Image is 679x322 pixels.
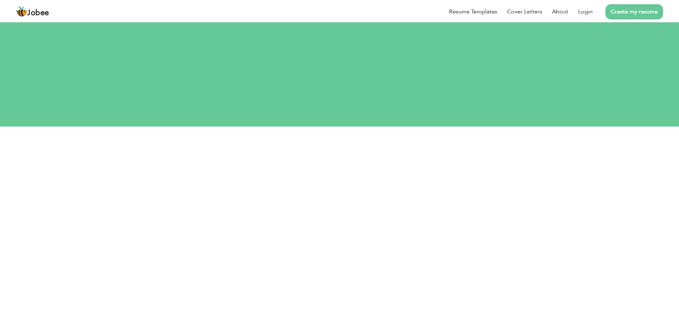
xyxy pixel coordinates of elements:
img: jobee.io [16,6,27,17]
a: Cover Letters [507,7,542,16]
a: Jobee [16,6,49,17]
span: Jobee [27,9,49,17]
a: Resume Templates [449,7,497,16]
a: Login [578,7,593,16]
a: Create my resume [605,4,663,19]
a: About [552,7,568,16]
